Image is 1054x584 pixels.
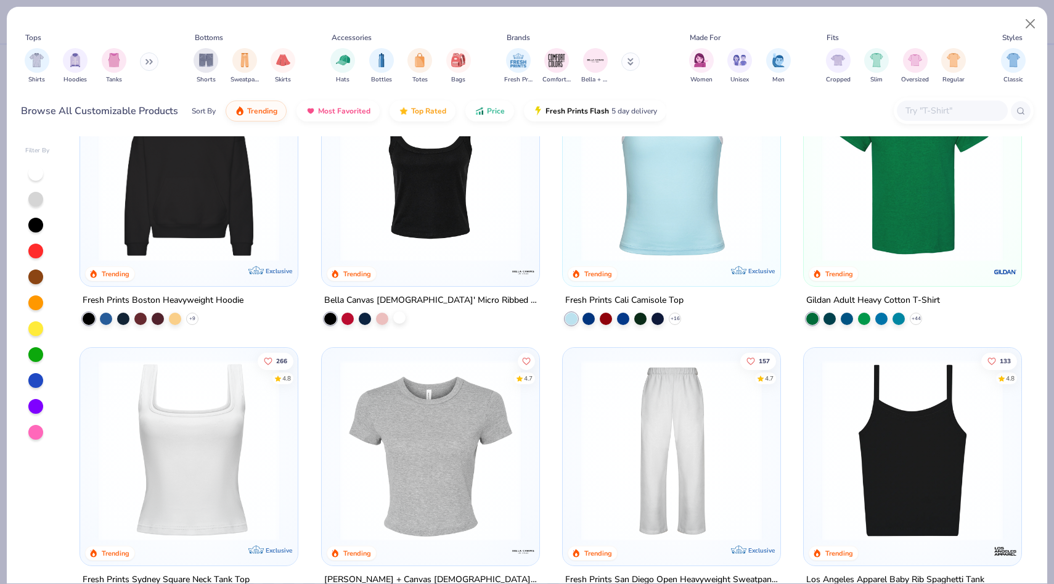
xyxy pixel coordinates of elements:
div: Fits [827,32,839,43]
span: Exclusive [266,267,293,275]
button: Like [981,352,1017,369]
img: Shorts Image [199,53,213,67]
button: filter button [504,48,533,84]
span: Tanks [106,75,122,84]
span: Fresh Prints [504,75,533,84]
div: Bella Canvas [DEMOGRAPHIC_DATA]' Micro Ribbed Scoop Tank [324,293,537,308]
div: Accessories [332,32,372,43]
span: 266 [276,358,287,364]
img: Hoodies Image [68,53,82,67]
div: filter for Sweatpants [231,48,259,84]
button: filter button [826,48,851,84]
div: filter for Cropped [826,48,851,84]
img: Unisex Image [733,53,747,67]
span: Cropped [826,75,851,84]
div: 4.8 [1006,374,1015,383]
img: most_fav.gif [306,106,316,116]
div: Tops [25,32,41,43]
div: filter for Hoodies [63,48,88,84]
span: Women [690,75,713,84]
img: Men Image [772,53,785,67]
div: filter for Bags [446,48,471,84]
div: filter for Skirts [271,48,295,84]
img: 91acfc32-fd48-4d6b-bdad-a4c1a30ac3fc [92,81,285,261]
div: filter for Tanks [102,48,126,84]
span: Trending [247,106,277,116]
div: Browse All Customizable Products [21,104,178,118]
div: 4.7 [765,374,774,383]
div: 4.8 [282,374,291,383]
span: + 16 [670,315,679,323]
img: Skirts Image [276,53,290,67]
span: Regular [942,75,965,84]
button: filter button [25,48,49,84]
img: Cropped Image [831,53,845,67]
div: filter for Slim [864,48,889,84]
span: Hats [336,75,349,84]
button: filter button [231,48,259,84]
span: Hoodies [63,75,87,84]
img: Hats Image [336,53,350,67]
button: filter button [407,48,432,84]
span: Bella + Canvas [581,75,610,84]
span: Comfort Colors [542,75,571,84]
img: Classic Image [1007,53,1021,67]
button: Most Favorited [296,101,380,121]
div: Fresh Prints Boston Heavyweight Hoodie [83,293,243,308]
span: Skirts [275,75,291,84]
div: filter for Bottles [369,48,394,84]
span: Exclusive [748,546,775,554]
span: Men [772,75,785,84]
div: filter for Bella + Canvas [581,48,610,84]
img: flash.gif [533,106,543,116]
button: filter button [689,48,714,84]
span: + 44 [912,315,921,323]
img: db319196-8705-402d-8b46-62aaa07ed94f [816,81,1009,261]
div: filter for Regular [941,48,966,84]
img: Bella + Canvas Image [586,51,605,70]
div: Styles [1002,32,1023,43]
button: Like [740,352,776,369]
div: filter for Hats [330,48,355,84]
button: filter button [581,48,610,84]
div: filter for Comfort Colors [542,48,571,84]
span: Unisex [730,75,749,84]
img: Slim Image [870,53,883,67]
img: df5250ff-6f61-4206-a12c-24931b20f13c [575,360,768,540]
img: 80dc4ece-0e65-4f15-94a6-2a872a258fbd [527,81,720,261]
img: 61d0f7fa-d448-414b-acbf-5d07f88334cb [768,81,961,261]
div: Fresh Prints Cali Camisole Top [565,293,684,308]
button: filter button [63,48,88,84]
img: Sweatpants Image [238,53,251,67]
div: Filter By [25,146,50,155]
button: filter button [727,48,752,84]
button: filter button [941,48,966,84]
button: filter button [901,48,929,84]
img: cab69ba6-afd8-400d-8e2e-70f011a551d3 [768,360,961,540]
img: Fresh Prints Image [509,51,528,70]
button: Trending [226,101,287,121]
button: Like [258,352,293,369]
img: Regular Image [947,53,961,67]
button: filter button [864,48,889,84]
button: filter button [330,48,355,84]
span: Classic [1003,75,1023,84]
button: filter button [1001,48,1026,84]
div: filter for Oversized [901,48,929,84]
div: Gildan Adult Heavy Cotton T-Shirt [806,293,940,308]
span: Most Favorited [318,106,370,116]
input: Try "T-Shirt" [904,104,999,118]
div: Bottoms [195,32,223,43]
span: Sweatpants [231,75,259,84]
span: Bags [451,75,465,84]
button: filter button [542,48,571,84]
span: Shirts [28,75,45,84]
div: filter for Fresh Prints [504,48,533,84]
div: filter for Shirts [25,48,49,84]
img: TopRated.gif [399,106,409,116]
button: Like [517,352,534,369]
img: Bella + Canvas logo [511,539,536,564]
span: Slim [870,75,883,84]
img: cbf11e79-2adf-4c6b-b19e-3da42613dd1b [816,360,1009,540]
img: a25d9891-da96-49f3-a35e-76288174bf3a [575,81,768,261]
